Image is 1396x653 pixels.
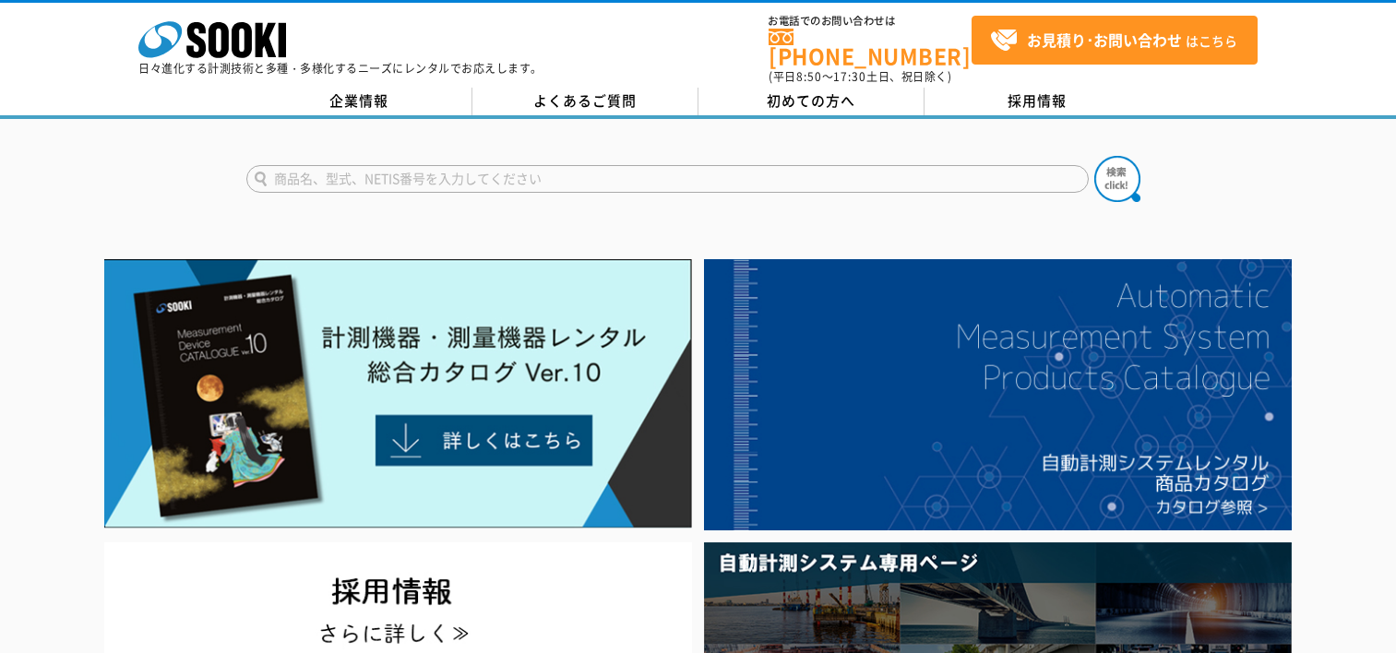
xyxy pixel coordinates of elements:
[990,27,1237,54] span: はこちら
[246,88,472,115] a: 企業情報
[472,88,698,115] a: よくあるご質問
[704,259,1292,530] img: 自動計測システムカタログ
[1027,29,1182,51] strong: お見積り･お問い合わせ
[104,259,692,528] img: Catalog Ver10
[769,16,972,27] span: お電話でのお問い合わせは
[246,165,1089,193] input: 商品名、型式、NETIS番号を入力してください
[925,88,1151,115] a: 採用情報
[1094,156,1140,202] img: btn_search.png
[972,16,1258,65] a: お見積り･お問い合わせはこちら
[698,88,925,115] a: 初めての方へ
[769,29,972,66] a: [PHONE_NUMBER]
[767,90,855,111] span: 初めての方へ
[833,68,866,85] span: 17:30
[769,68,951,85] span: (平日 ～ 土日、祝日除く)
[796,68,822,85] span: 8:50
[138,63,543,74] p: 日々進化する計測技術と多種・多様化するニーズにレンタルでお応えします。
